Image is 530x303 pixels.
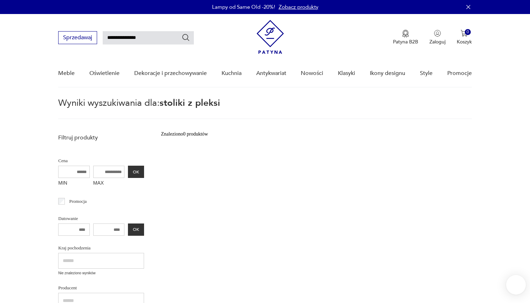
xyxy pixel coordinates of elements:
[256,60,286,87] a: Antykwariat
[161,130,208,138] div: Znaleziono 0 produktów
[222,60,242,87] a: Kuchnia
[93,178,125,189] label: MAX
[434,30,441,37] img: Ikonka użytkownika
[212,4,275,11] p: Lampy od Same Old -20%!
[393,30,418,45] button: Patyna B2B
[69,198,87,205] p: Promocja
[58,270,144,276] p: Nie znaleziono wyników
[257,20,284,54] img: Patyna - sklep z meblami i dekoracjami vintage
[159,97,220,109] span: stoliki z pleksi
[338,60,355,87] a: Klasyki
[58,99,471,119] p: Wyniki wyszukiwania dla:
[58,215,144,222] p: Datowanie
[58,36,97,41] a: Sprzedawaj
[89,60,120,87] a: Oświetlenie
[429,30,446,45] button: Zaloguj
[461,30,468,37] img: Ikona koszyka
[465,29,471,35] div: 0
[457,30,472,45] button: 0Koszyk
[58,31,97,44] button: Sprzedawaj
[447,60,472,87] a: Promocje
[134,60,207,87] a: Dekoracje i przechowywanie
[58,157,144,165] p: Cena
[393,39,418,45] p: Patyna B2B
[457,39,472,45] p: Koszyk
[128,223,144,236] button: OK
[58,284,144,292] p: Producent
[58,134,144,142] p: Filtruj produkty
[58,60,75,87] a: Meble
[402,30,409,37] img: Ikona medalu
[58,244,144,252] p: Kraj pochodzenia
[301,60,323,87] a: Nowości
[506,275,526,295] iframe: Smartsupp widget button
[429,39,446,45] p: Zaloguj
[393,30,418,45] a: Ikona medaluPatyna B2B
[58,178,90,189] label: MIN
[128,166,144,178] button: OK
[279,4,318,11] a: Zobacz produkty
[420,60,433,87] a: Style
[182,33,190,42] button: Szukaj
[370,60,405,87] a: Ikony designu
